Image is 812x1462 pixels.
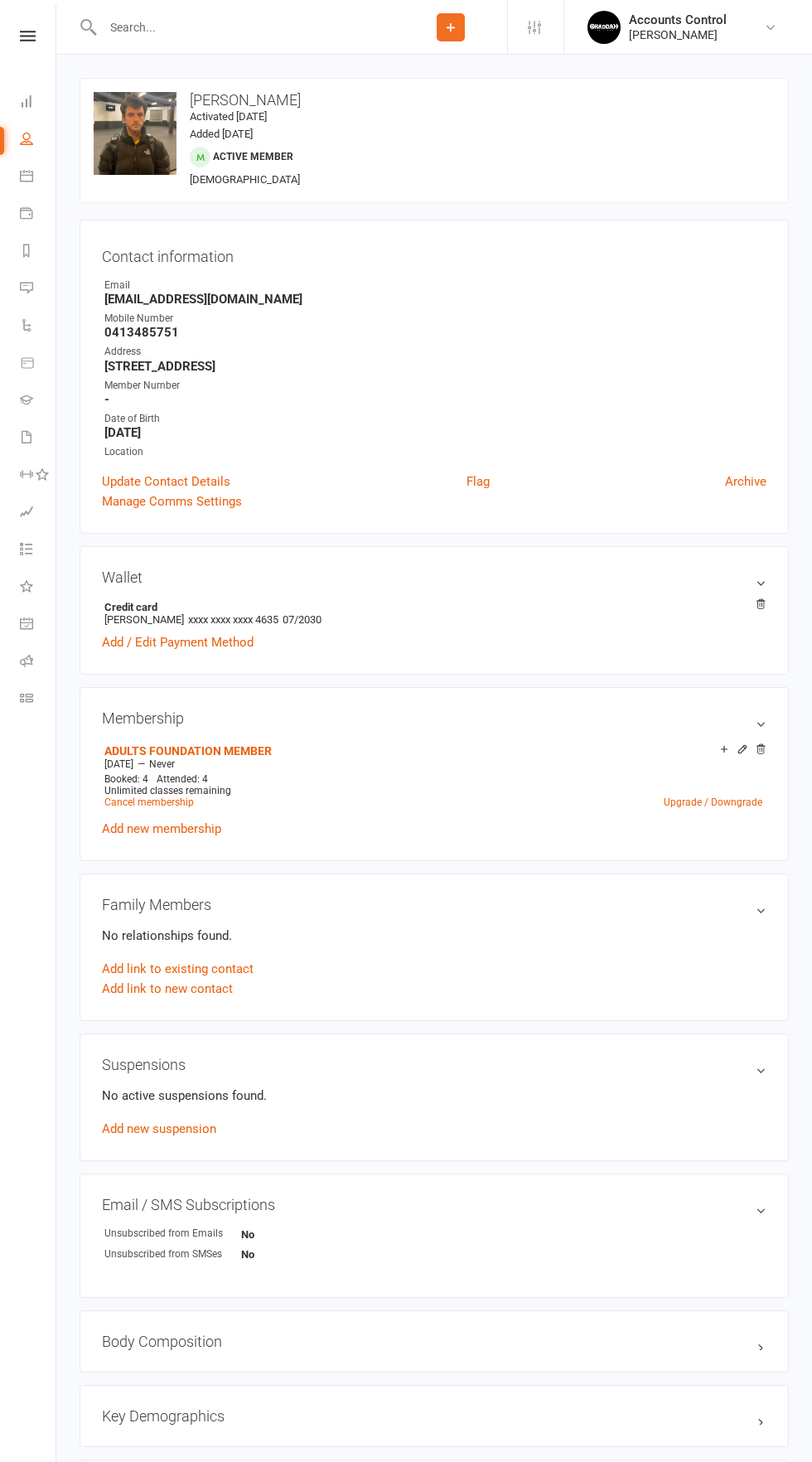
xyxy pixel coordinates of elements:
[104,378,766,394] div: Member Number
[587,11,621,44] img: thumb_image1701918351.png
[102,1086,766,1106] p: No active suspensions found.
[157,773,208,785] span: Attended: 4
[104,1247,241,1262] div: Unsubscribed from SMSes
[102,1196,766,1213] h3: Email / SMS Subscriptions
[102,896,766,913] h3: Family Members
[20,681,57,719] a: Class kiosk mode
[149,758,175,770] span: Never
[104,392,766,407] strong: -
[466,472,490,491] a: Flag
[20,644,57,681] a: Roll call kiosk mode
[104,292,766,307] strong: [EMAIL_ADDRESS][DOMAIN_NAME]
[104,278,766,293] div: Email
[20,196,57,234] a: Payments
[629,27,727,42] div: [PERSON_NAME]
[725,472,766,491] a: Archive
[629,12,727,27] div: Accounts Control
[102,598,766,628] li: [PERSON_NAME]
[664,796,762,808] a: Upgrade / Downgrade
[241,1228,254,1241] strong: No
[104,311,766,327] div: Mobile Number
[104,359,766,374] strong: [STREET_ADDRESS]
[102,821,221,836] a: Add new membership
[20,122,57,159] a: People
[104,325,766,340] strong: 0413485751
[190,173,300,186] span: [DEMOGRAPHIC_DATA]
[102,491,242,511] a: Manage Comms Settings
[102,1056,766,1073] h3: Suspensions
[20,495,57,532] a: Assessments
[213,151,293,162] span: Active member
[94,92,775,109] h3: [PERSON_NAME]
[100,758,766,771] div: —
[20,607,57,644] a: General attendance kiosk mode
[20,569,57,607] a: What's New
[102,632,254,652] a: Add / Edit Payment Method
[102,959,254,979] a: Add link to existing contact
[104,773,148,785] span: Booked: 4
[283,613,321,626] span: 07/2030
[104,1226,241,1242] div: Unsubscribed from Emails
[20,346,57,383] a: Product Sales
[98,16,394,39] input: Search...
[104,425,766,440] strong: [DATE]
[102,569,766,586] h3: Wallet
[20,234,57,271] a: Reports
[94,92,176,175] img: image1754646422.png
[102,979,233,999] a: Add link to new contact
[20,85,57,122] a: Dashboard
[190,128,253,140] time: Added [DATE]
[102,1407,766,1425] h3: Key Demographics
[102,472,230,491] a: Update Contact Details
[104,796,194,808] a: Cancel membership
[241,1248,254,1261] strong: No
[102,709,766,727] h3: Membership
[104,744,272,758] a: ADULTS FOUNDATION MEMBER
[190,110,267,123] time: Activated [DATE]
[188,613,278,626] span: xxxx xxxx xxxx 4635
[104,601,758,613] strong: Credit card
[104,344,766,360] div: Address
[20,159,57,196] a: Calendar
[104,411,766,427] div: Date of Birth
[102,1121,216,1136] a: Add new suspension
[102,1333,766,1350] h3: Body Composition
[104,758,133,770] span: [DATE]
[104,444,766,460] div: Location
[104,785,231,796] span: Unlimited classes remaining
[102,926,766,946] p: No relationships found.
[102,242,766,265] h3: Contact information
